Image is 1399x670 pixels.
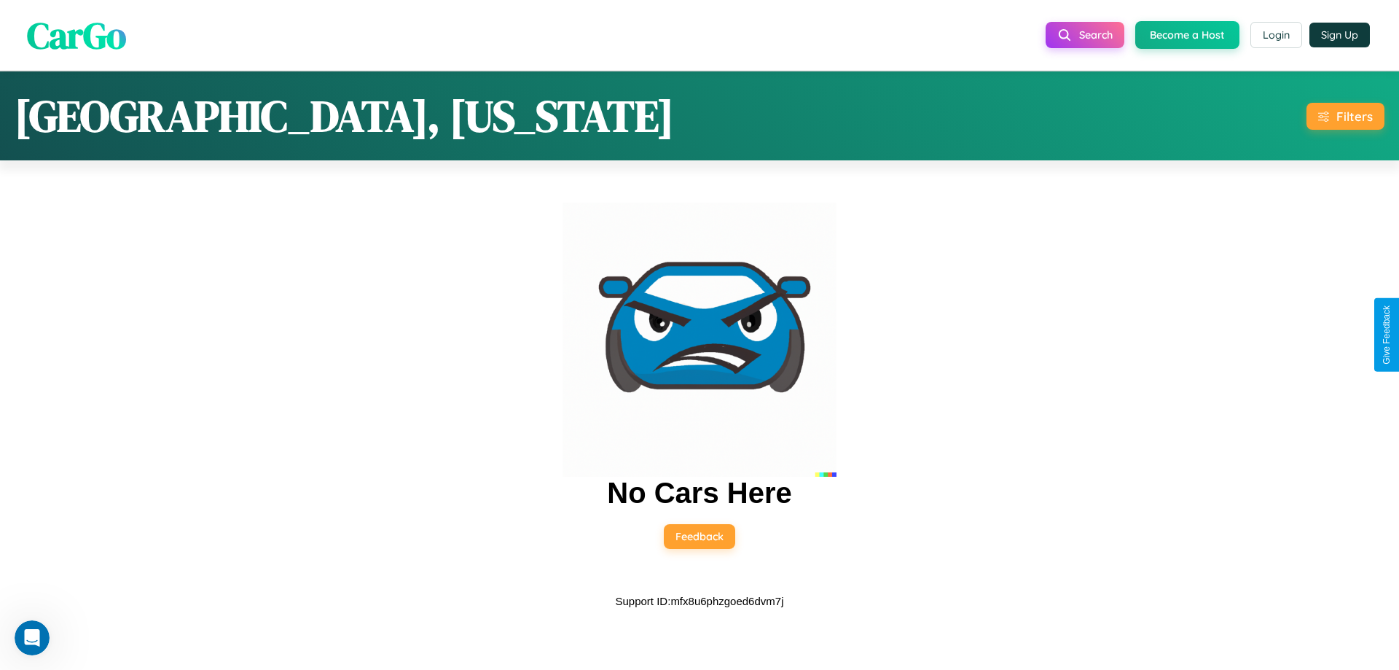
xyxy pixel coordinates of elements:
h1: [GEOGRAPHIC_DATA], [US_STATE] [15,86,674,146]
div: Filters [1336,109,1373,124]
button: Sign Up [1309,23,1370,47]
span: CarGo [27,9,126,60]
button: Login [1250,22,1302,48]
span: Search [1079,28,1113,42]
div: Give Feedback [1382,305,1392,365]
button: Feedback [664,524,735,549]
iframe: Intercom live chat [15,620,50,655]
img: car [563,203,836,477]
button: Become a Host [1135,21,1239,49]
h2: No Cars Here [607,477,791,510]
button: Search [1046,22,1124,48]
p: Support ID: mfx8u6phzgoed6dvm7j [616,591,784,611]
button: Filters [1306,103,1384,130]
